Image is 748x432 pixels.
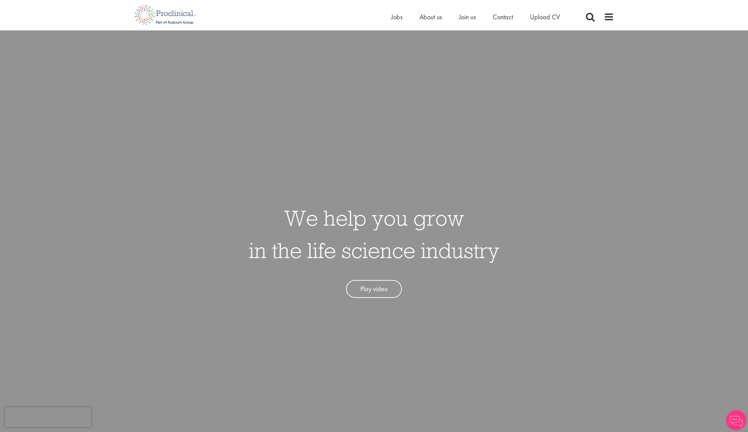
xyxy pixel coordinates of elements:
a: Play video [346,280,402,298]
a: Contact [493,12,513,21]
h1: We help you grow in the life science industry [249,202,499,266]
a: Upload CV [530,12,560,21]
img: Chatbot [726,410,746,430]
a: About us [419,12,442,21]
a: Jobs [391,12,403,21]
a: Join us [459,12,476,21]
